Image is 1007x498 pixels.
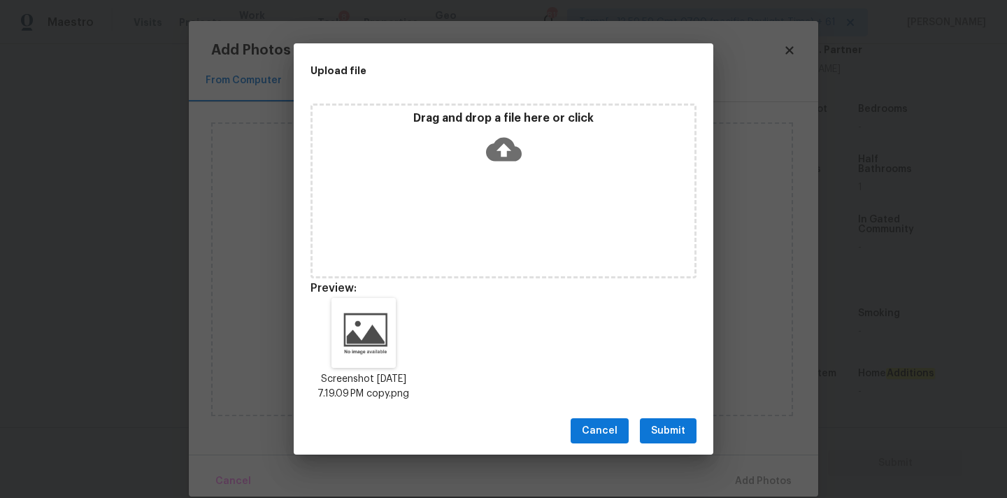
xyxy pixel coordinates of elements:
h2: Upload file [310,63,634,78]
p: Screenshot [DATE] 7.19.09 PM copy.png [310,372,417,401]
p: Drag and drop a file here or click [313,111,694,126]
button: Cancel [571,418,629,444]
span: Submit [651,422,685,440]
button: Submit [640,418,697,444]
img: 6sRk4ByZSOw8AiPwNIE5Mk8TX3kjMAIjMAIjMAK3EZgjcxvKKRqBERiBERiBEXiawByZp4mvvBEYgREYgREYgdsIzJG5DeUUj... [331,298,396,368]
span: Cancel [582,422,617,440]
